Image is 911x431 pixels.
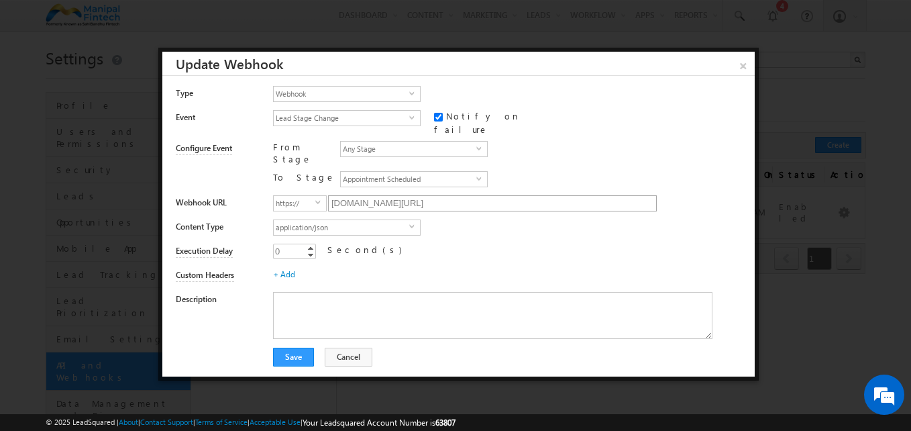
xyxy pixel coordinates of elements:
span: Your Leadsquared Account Number is [303,418,455,428]
span: select [409,90,420,96]
span: select [476,175,487,181]
span: Any Stage [341,142,476,156]
span: select [315,199,326,205]
span: 63807 [435,418,455,428]
a: + Add [273,269,295,279]
label: Configure Event [176,142,232,155]
h3: Update Webhook [176,52,755,75]
span: select [409,114,420,120]
a: Terms of Service [195,418,248,426]
span: select [476,145,487,151]
div: Chat with us now [70,70,225,88]
span: select [409,224,420,230]
div: 0 [273,244,282,259]
label: Custom Headers [176,269,234,282]
a: Contact Support [140,418,193,426]
div: Minimize live chat window [220,7,252,39]
label: Webhook URL [176,197,258,209]
label: Event [176,111,258,124]
span: application/json [274,220,409,235]
div: From Stage [273,141,340,165]
a: Acceptable Use [250,418,301,426]
span: https:// [274,196,315,211]
label: Type [176,87,258,99]
label: Description [176,293,258,305]
button: Save [273,348,314,367]
span: © 2025 LeadSquared | | | | | [46,416,455,429]
img: d_60004797649_company_0_60004797649 [23,70,56,88]
a: Increment [305,244,316,251]
span: Lead Stage Change [274,111,409,126]
a: Decrement [305,251,316,258]
button: Cancel [325,348,372,367]
textarea: Type your message and hit 'Enter' [17,124,245,324]
span: Appointment Scheduled [341,172,476,187]
span: Webhook [274,87,409,101]
span: Second(s) [327,244,402,255]
div: To Stage [273,171,340,189]
label: Execution Delay [176,245,233,258]
div: Notify on failure [434,110,583,136]
label: Content Type [176,221,258,233]
a: About [119,418,138,426]
a: × [732,52,755,75]
em: Start Chat [182,335,244,353]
